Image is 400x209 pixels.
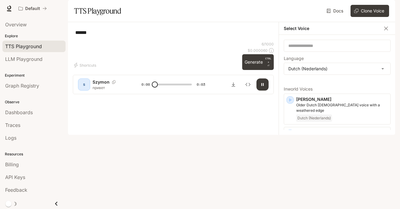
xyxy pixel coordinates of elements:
p: Language [284,56,304,61]
span: 0:00 [141,81,150,88]
h1: TTS Playground [74,5,121,17]
button: GenerateCTRL +⏎ [242,54,274,70]
p: [PERSON_NAME] [296,96,388,102]
button: All workspaces [16,2,49,15]
p: Katrien [296,130,388,136]
div: S [79,80,89,89]
a: Docs [325,5,346,17]
p: привет [93,85,127,90]
div: Dutch (Nederlands) [284,63,390,75]
span: 0:03 [197,81,205,88]
button: Download audio [227,78,239,91]
p: Inworld Voices [284,87,391,91]
p: 6 / 1000 [262,41,274,47]
button: Clone Voice [351,5,389,17]
p: CTRL + [265,57,271,64]
p: Older Dutch male voice with a weathered edge [296,102,388,113]
button: Inspect [242,78,254,91]
button: Copy Voice ID [110,80,118,84]
p: ⏎ [265,57,271,68]
span: Dutch (Nederlands) [296,114,332,122]
button: Shortcuts [73,60,99,70]
p: Szymon [93,79,110,85]
p: Default [25,6,40,11]
p: $ 0.000060 [248,48,268,53]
